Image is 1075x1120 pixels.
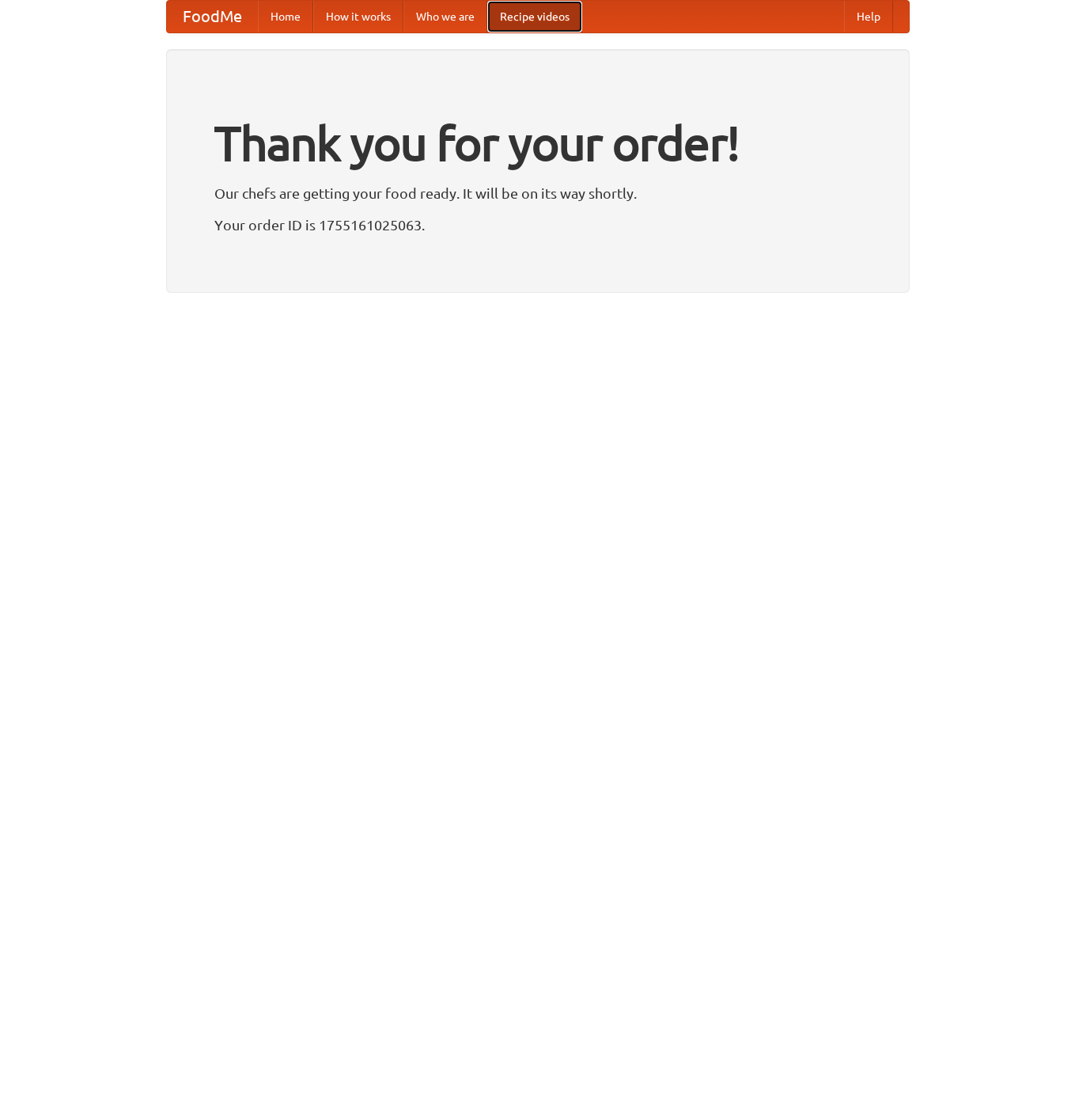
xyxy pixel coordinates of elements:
[214,181,861,205] p: Our chefs are getting your food ready. It will be on its way shortly.
[487,1,582,32] a: Recipe videos
[214,213,861,237] p: Your order ID is 1755161025063.
[403,1,487,32] a: Who we are
[313,1,403,32] a: How it works
[167,1,258,32] a: FoodMe
[258,1,313,32] a: Home
[844,1,893,32] a: Help
[214,105,861,181] h1: Thank you for your order!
